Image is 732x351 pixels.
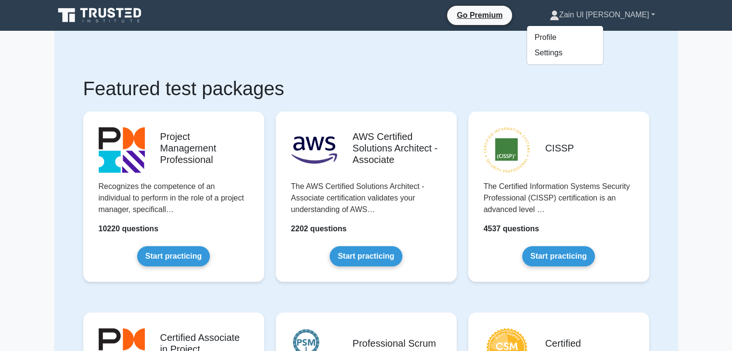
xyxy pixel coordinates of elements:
[527,45,603,61] a: Settings
[451,9,508,21] a: Go Premium
[527,5,678,25] a: Zain Ul [PERSON_NAME]
[137,246,210,266] a: Start practicing
[522,246,595,266] a: Start practicing
[527,30,603,45] a: Profile
[330,246,402,266] a: Start practicing
[83,77,649,100] h1: Featured test packages
[527,25,604,65] ul: Zain Ul [PERSON_NAME]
